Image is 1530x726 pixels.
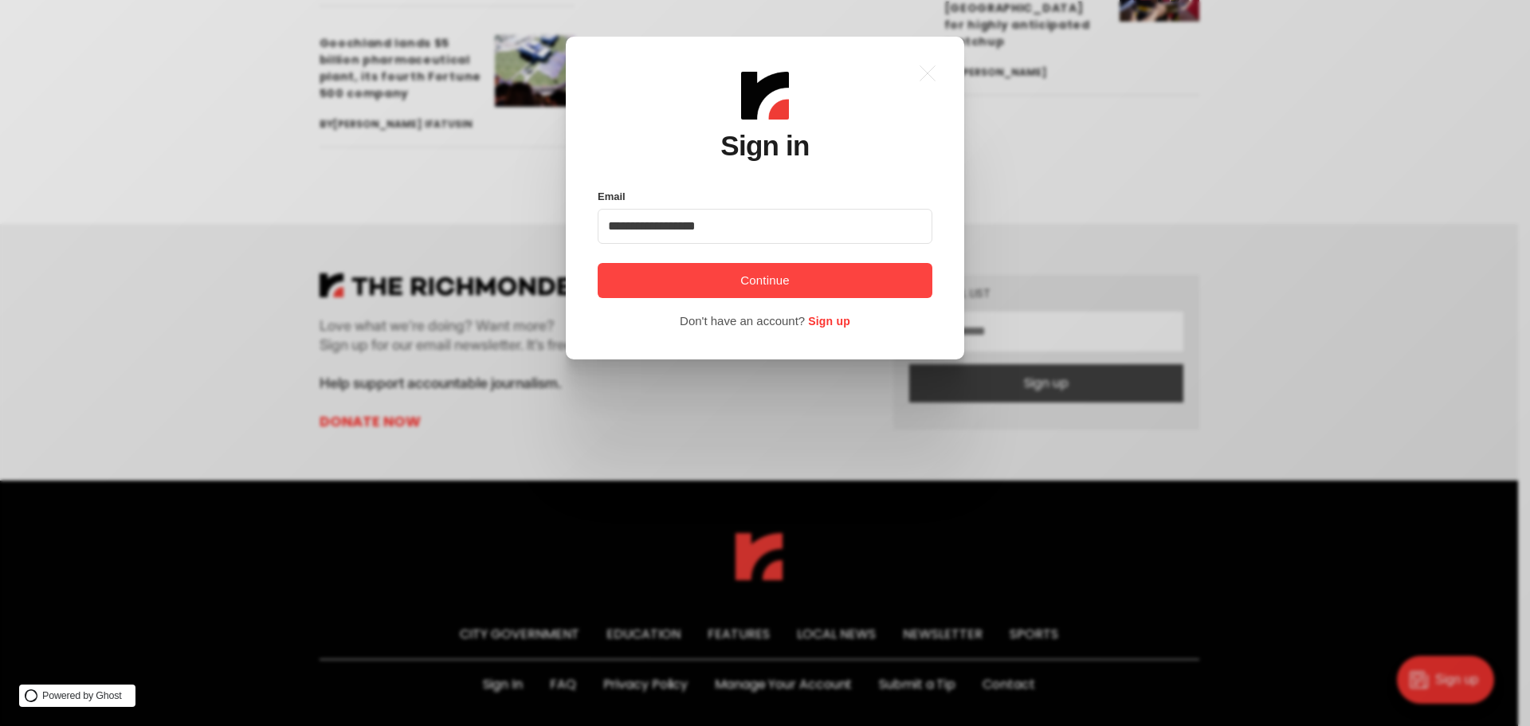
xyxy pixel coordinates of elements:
[680,311,805,332] div: Don't have an account?
[19,685,135,707] a: Powered by Ghost
[720,131,809,162] h1: Sign in
[598,186,626,207] label: Email
[808,311,850,332] button: Sign up
[598,209,932,244] input: Email
[598,263,932,298] button: Continue
[808,316,850,328] span: Sign up
[741,72,789,120] img: The Richmonder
